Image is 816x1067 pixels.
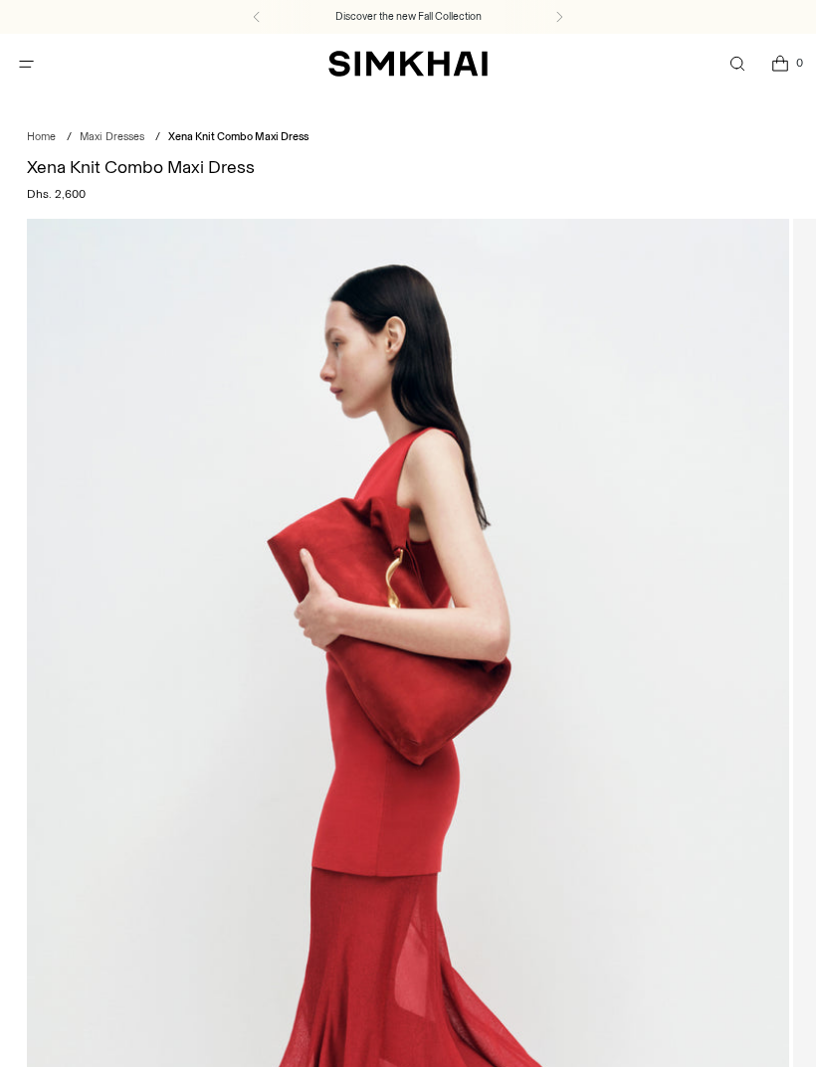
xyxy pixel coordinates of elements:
div: / [155,129,160,146]
h1: Xena Knit Combo Maxi Dress [27,158,789,176]
a: Discover the new Fall Collection [335,9,482,25]
span: 0 [790,54,808,72]
a: Maxi Dresses [80,130,144,143]
a: Home [27,130,56,143]
a: Open cart modal [759,44,800,85]
button: Open menu modal [6,44,47,85]
div: / [67,129,72,146]
span: Dhs. 2,600 [27,185,86,203]
nav: breadcrumbs [27,129,789,146]
a: Open search modal [716,44,757,85]
span: Xena Knit Combo Maxi Dress [168,130,308,143]
a: SIMKHAI [328,50,488,79]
